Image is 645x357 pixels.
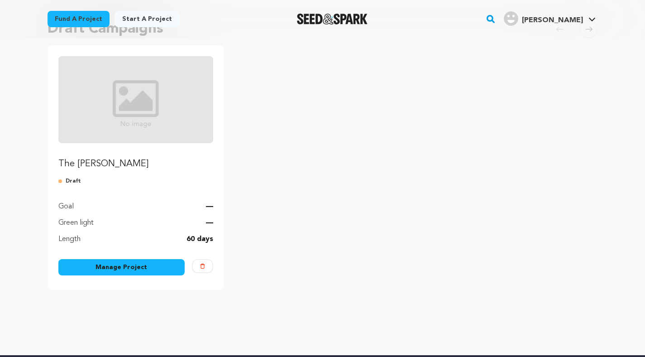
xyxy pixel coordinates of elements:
[58,217,94,228] p: Green light
[504,11,518,26] img: user.png
[58,259,185,275] a: Manage Project
[297,14,368,24] a: Seed&Spark Homepage
[58,158,214,170] p: The [PERSON_NAME]
[58,201,74,212] p: Goal
[502,10,597,29] span: Anis T.'s Profile
[200,264,205,269] img: trash-empty.svg
[504,11,583,26] div: Anis T.'s Profile
[522,17,583,24] span: [PERSON_NAME]
[206,217,213,228] p: —
[58,56,214,170] a: Fund The Barber
[48,11,110,27] a: Fund a project
[186,234,213,245] p: 60 days
[58,178,66,185] img: submitted-for-review.svg
[502,10,597,26] a: Anis T.'s Profile
[206,201,213,212] p: —
[58,178,214,185] p: Draft
[58,234,81,245] p: Length
[297,14,368,24] img: Seed&Spark Logo Dark Mode
[115,11,179,27] a: Start a project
